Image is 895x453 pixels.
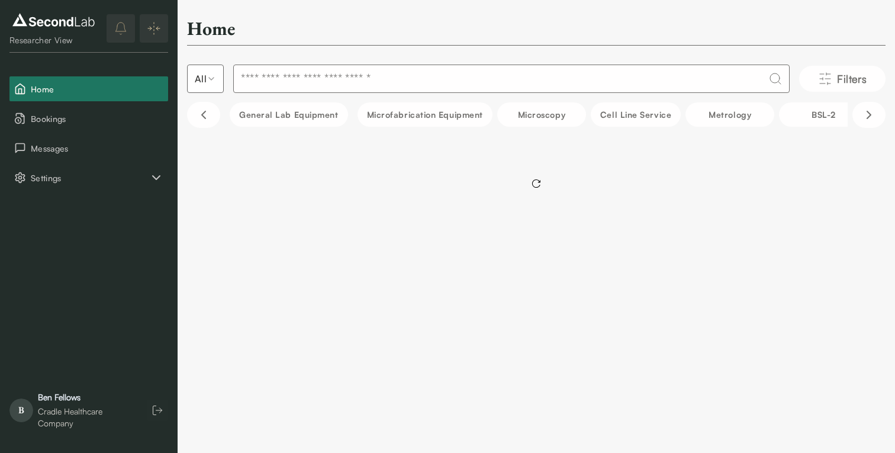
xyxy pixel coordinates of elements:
[31,172,149,184] span: Settings
[358,102,492,127] button: Microfabrication Equipment
[187,17,235,40] h2: Home
[31,142,163,155] span: Messages
[837,70,867,87] span: Filters
[140,14,168,43] button: Expand/Collapse sidebar
[685,102,774,127] button: Metrology
[9,34,98,46] div: Researcher View
[9,76,168,101] button: Home
[497,102,586,127] button: Microscopy
[779,102,868,127] button: BSL-2
[107,14,135,43] button: notifications
[852,102,886,128] button: Scroll right
[31,113,163,125] span: Bookings
[9,11,98,30] img: logo
[230,102,348,127] button: General Lab equipment
[31,83,163,95] span: Home
[9,106,168,131] button: Bookings
[9,165,168,190] button: Settings
[187,65,224,93] button: Select listing type
[9,136,168,160] button: Messages
[799,66,886,92] button: Filters
[9,165,168,190] div: Settings sub items
[187,102,220,128] button: Scroll left
[591,102,681,127] button: Cell line service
